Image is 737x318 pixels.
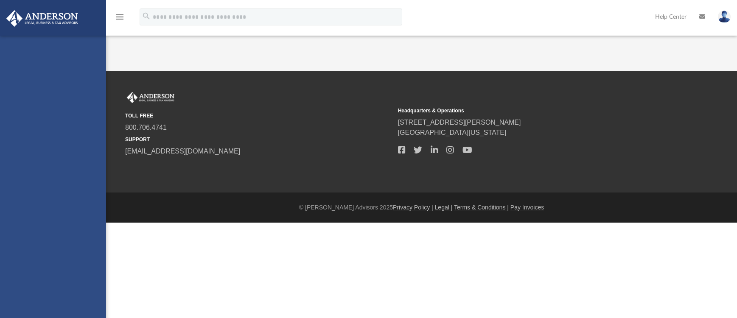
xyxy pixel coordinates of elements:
a: 800.706.4741 [125,124,167,131]
a: menu [115,16,125,22]
a: Pay Invoices [510,204,544,211]
a: [STREET_ADDRESS][PERSON_NAME] [398,119,521,126]
i: search [142,11,151,21]
i: menu [115,12,125,22]
a: Legal | [435,204,453,211]
img: Anderson Advisors Platinum Portal [4,10,81,27]
a: [EMAIL_ADDRESS][DOMAIN_NAME] [125,148,240,155]
small: SUPPORT [125,136,392,143]
img: User Pic [718,11,731,23]
div: © [PERSON_NAME] Advisors 2025 [106,203,737,212]
small: TOLL FREE [125,112,392,120]
img: Anderson Advisors Platinum Portal [125,92,176,103]
a: Privacy Policy | [393,204,433,211]
a: [GEOGRAPHIC_DATA][US_STATE] [398,129,507,136]
a: Terms & Conditions | [454,204,509,211]
small: Headquarters & Operations [398,107,665,114]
